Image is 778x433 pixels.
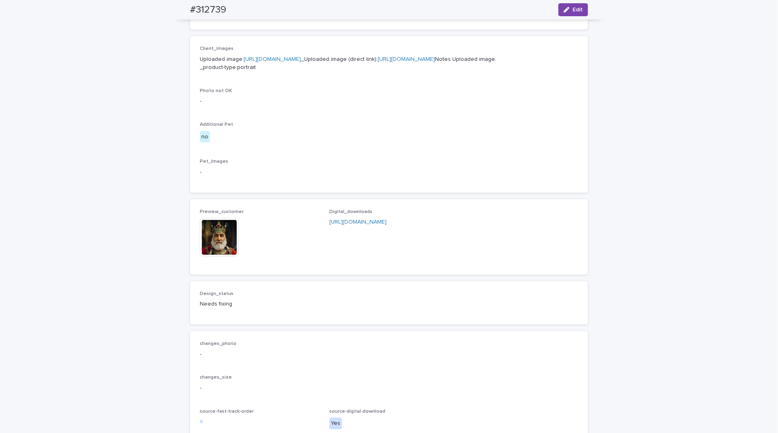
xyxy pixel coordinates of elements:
[329,219,387,225] a: [URL][DOMAIN_NAME]
[573,7,583,13] span: Edit
[200,159,228,164] span: Pet_Images
[200,409,254,414] span: source-fast-track-order
[190,4,226,16] h2: #312739
[329,209,372,214] span: Digital_downloads
[200,300,320,308] p: Needs fixing
[200,375,232,380] span: changes_size
[200,55,578,72] p: Uploaded image: _Uploaded image (direct link): Notes Uploaded image: _product-type:portrait
[200,88,232,93] span: Photo not OK
[200,291,233,296] span: Design_status
[200,350,578,359] p: -
[200,46,233,51] span: Client_Images
[244,56,301,62] a: [URL][DOMAIN_NAME]
[558,3,588,16] button: Edit
[200,209,244,214] span: Preview_customer
[200,341,236,346] span: changes_photo
[200,122,233,127] span: Additional Pet
[200,131,210,143] div: no
[329,409,385,414] span: source-digital-download
[378,56,435,62] a: [URL][DOMAIN_NAME]
[329,418,342,429] div: Yes
[200,384,578,392] p: -
[200,168,578,177] p: -
[200,97,578,106] p: -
